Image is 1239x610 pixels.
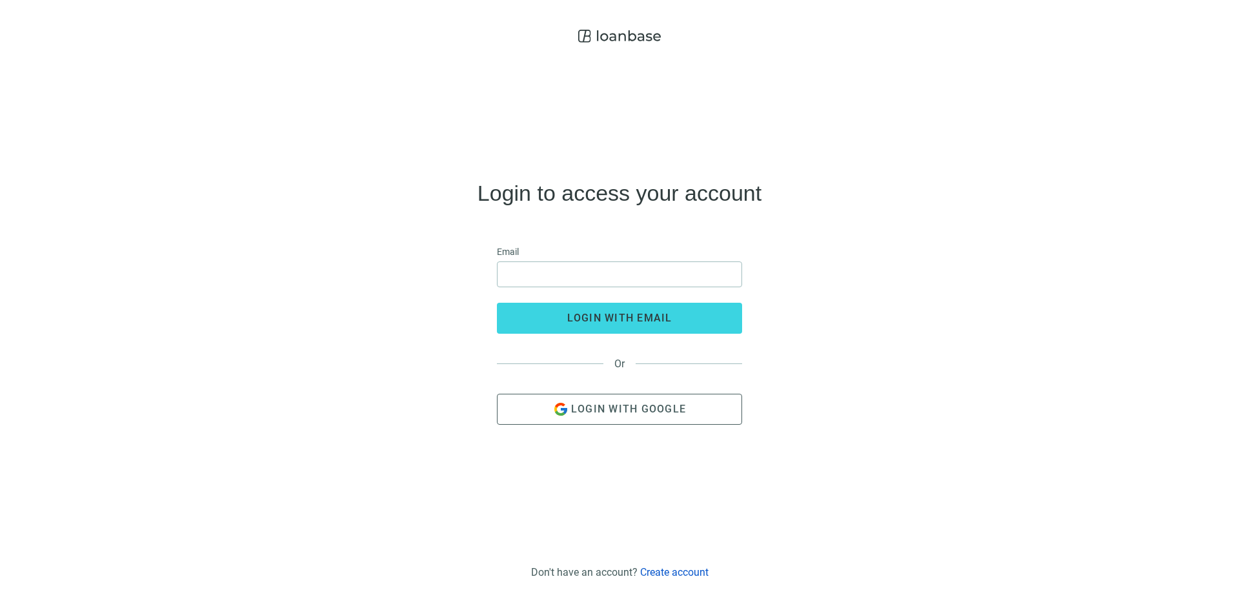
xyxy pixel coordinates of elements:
[640,566,709,578] a: Create account
[531,566,709,578] div: Don't have an account?
[603,358,636,370] span: Or
[497,394,742,425] button: Login with Google
[571,403,686,415] span: Login with Google
[478,183,761,203] h4: Login to access your account
[567,312,672,324] span: login with email
[497,303,742,334] button: login with email
[497,245,519,259] span: Email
